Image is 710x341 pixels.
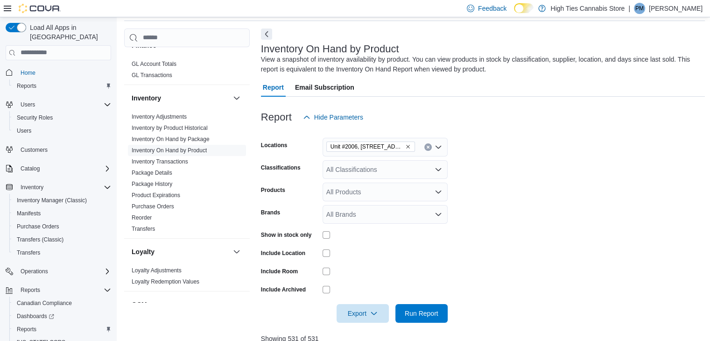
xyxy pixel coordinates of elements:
[13,195,111,206] span: Inventory Manager (Classic)
[132,60,176,68] span: GL Account Totals
[21,268,48,275] span: Operations
[9,246,115,259] button: Transfers
[132,169,172,177] span: Package Details
[132,225,155,233] span: Transfers
[21,286,40,294] span: Reports
[9,220,115,233] button: Purchase Orders
[330,142,403,151] span: Unit #2006, [STREET_ADDRESS][PERSON_NAME]
[261,28,272,40] button: Next
[124,111,250,238] div: Inventory
[124,265,250,291] div: Loyalty
[17,266,52,277] button: Operations
[628,3,630,14] p: |
[132,124,208,132] span: Inventory by Product Historical
[132,226,155,232] a: Transfers
[132,93,229,103] button: Inventory
[21,69,35,77] span: Home
[13,324,111,335] span: Reports
[132,71,172,79] span: GL Transactions
[231,92,242,104] button: Inventory
[17,144,111,156] span: Customers
[17,82,36,90] span: Reports
[132,214,152,221] a: Reorder
[649,3,703,14] p: [PERSON_NAME]
[326,142,415,152] span: Unit #2006, 3320 McCarthy Blvd
[13,112,56,123] a: Security Roles
[395,304,448,323] button: Run Report
[478,4,506,13] span: Feedback
[132,247,155,256] h3: Loyalty
[261,142,288,149] label: Locations
[132,278,199,285] a: Loyalty Redemption Values
[132,147,207,154] span: Inventory On Hand by Product
[435,143,442,151] button: Open list of options
[132,93,161,103] h3: Inventory
[132,125,208,131] a: Inventory by Product Historical
[13,80,111,92] span: Reports
[13,298,111,309] span: Canadian Compliance
[2,284,115,297] button: Reports
[635,3,644,14] span: PM
[17,223,59,230] span: Purchase Orders
[314,113,363,122] span: Hide Parameters
[2,98,115,111] button: Users
[261,186,285,194] label: Products
[21,165,40,172] span: Catalog
[9,124,115,137] button: Users
[13,311,58,322] a: Dashboards
[13,234,111,245] span: Transfers (Classic)
[17,182,111,193] span: Inventory
[261,43,399,55] h3: Inventory On Hand by Product
[17,210,41,217] span: Manifests
[17,99,39,110] button: Users
[132,267,182,274] span: Loyalty Adjustments
[13,221,63,232] a: Purchase Orders
[13,311,111,322] span: Dashboards
[132,170,172,176] a: Package Details
[263,78,284,97] span: Report
[132,135,210,143] span: Inventory On Hand by Package
[13,234,67,245] a: Transfers (Classic)
[17,163,43,174] button: Catalog
[132,192,180,199] a: Product Expirations
[299,108,367,127] button: Hide Parameters
[13,324,40,335] a: Reports
[132,158,188,165] a: Inventory Transactions
[2,143,115,156] button: Customers
[261,268,298,275] label: Include Room
[17,236,63,243] span: Transfers (Classic)
[261,209,280,216] label: Brands
[231,246,242,257] button: Loyalty
[132,181,172,187] a: Package History
[9,233,115,246] button: Transfers (Classic)
[2,181,115,194] button: Inventory
[13,247,111,258] span: Transfers
[261,112,292,123] h3: Report
[132,203,174,210] a: Purchase Orders
[342,304,383,323] span: Export
[132,113,187,121] span: Inventory Adjustments
[132,61,176,67] a: GL Account Totals
[17,326,36,333] span: Reports
[132,72,172,78] a: GL Transactions
[132,136,210,142] a: Inventory On Hand by Package
[514,13,514,14] span: Dark Mode
[17,182,47,193] button: Inventory
[435,166,442,173] button: Open list of options
[17,114,53,121] span: Security Roles
[13,112,111,123] span: Security Roles
[405,144,411,149] button: Remove Unit #2006, 3320 McCarthy Blvd from selection in this group
[17,313,54,320] span: Dashboards
[634,3,645,14] div: Paul Martel
[13,125,35,136] a: Users
[261,286,306,293] label: Include Archived
[17,99,111,110] span: Users
[132,300,229,309] button: OCM
[231,299,242,310] button: OCM
[550,3,625,14] p: High Ties Cannabis Store
[132,300,147,309] h3: OCM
